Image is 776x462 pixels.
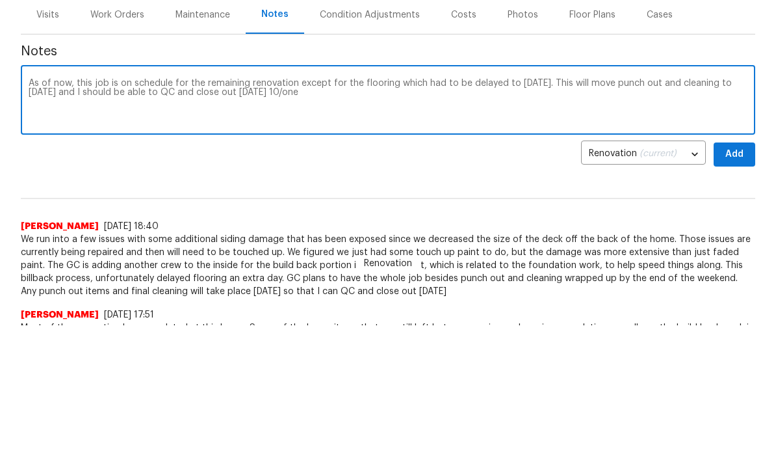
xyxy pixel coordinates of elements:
[21,309,99,322] span: [PERSON_NAME]
[21,322,755,374] span: Most of the renovation has completed at this home. Some of the larger items that are still left b...
[90,9,144,22] div: Work Orders
[21,46,755,59] span: Notes
[451,9,476,22] div: Costs
[175,9,230,22] div: Maintenance
[356,258,420,271] span: Renovation
[724,147,745,163] span: Add
[36,9,59,22] div: Visits
[104,223,159,232] span: [DATE] 18:40
[261,8,289,21] div: Notes
[21,221,99,234] span: [PERSON_NAME]
[640,150,677,159] span: (current)
[29,79,747,125] textarea: As of now, this job is on schedule for the remaining renovation except for the flooring which had...
[21,234,755,299] span: We run into a few issues with some additional siding damage that has been exposed since we decrea...
[581,139,706,171] div: Renovation (current)
[320,9,420,22] div: Condition Adjustments
[714,143,755,167] button: Add
[508,9,538,22] div: Photos
[569,9,615,22] div: Floor Plans
[647,9,673,22] div: Cases
[104,311,154,320] span: [DATE] 17:51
